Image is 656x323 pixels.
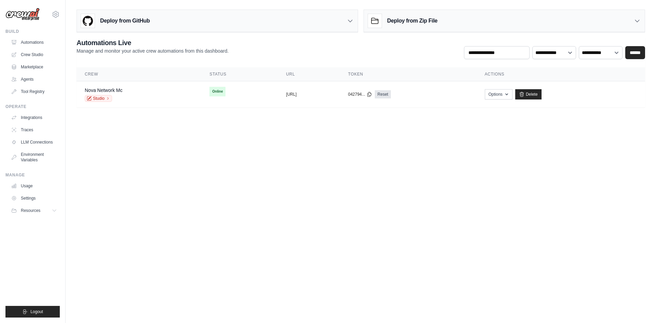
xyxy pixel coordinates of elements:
[8,86,60,97] a: Tool Registry
[85,95,112,102] a: Studio
[100,17,150,25] h3: Deploy from GitHub
[30,309,43,314] span: Logout
[8,74,60,85] a: Agents
[278,67,340,81] th: URL
[5,172,60,178] div: Manage
[5,104,60,109] div: Operate
[81,14,95,28] img: GitHub Logo
[515,89,542,99] a: Delete
[201,67,278,81] th: Status
[8,137,60,148] a: LLM Connections
[77,67,201,81] th: Crew
[77,48,229,54] p: Manage and monitor your active crew automations from this dashboard.
[8,112,60,123] a: Integrations
[340,67,477,81] th: Token
[387,17,437,25] h3: Deploy from Zip File
[8,193,60,204] a: Settings
[85,88,122,93] a: Nova Network Mc
[5,29,60,34] div: Build
[5,306,60,318] button: Logout
[485,89,512,99] button: Options
[622,290,656,323] iframe: Chat Widget
[5,8,40,21] img: Logo
[8,149,60,165] a: Environment Variables
[77,38,229,48] h2: Automations Live
[8,62,60,72] a: Marketplace
[8,205,60,216] button: Resources
[348,92,372,97] button: 042794...
[477,67,645,81] th: Actions
[375,90,391,98] a: Reset
[8,180,60,191] a: Usage
[209,87,225,96] span: Online
[8,37,60,48] a: Automations
[8,49,60,60] a: Crew Studio
[8,124,60,135] a: Traces
[21,208,40,213] span: Resources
